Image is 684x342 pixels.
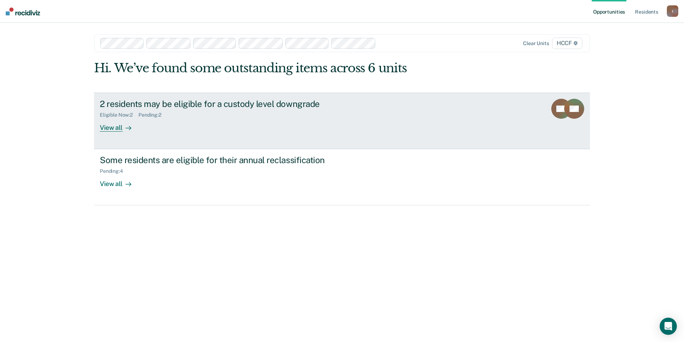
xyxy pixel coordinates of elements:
div: Pending : 2 [138,112,167,118]
div: Some residents are eligible for their annual reclassification [100,155,351,165]
img: Recidiviz [6,8,40,15]
div: Hi. We’ve found some outstanding items across 6 units [94,61,491,75]
a: Some residents are eligible for their annual reclassificationPending:4View all [94,149,590,205]
div: Pending : 4 [100,168,129,174]
div: 2 residents may be eligible for a custody level downgrade [100,99,351,109]
a: 2 residents may be eligible for a custody level downgradeEligible Now:2Pending:2View all [94,93,590,149]
div: Open Intercom Messenger [660,318,677,335]
div: Eligible Now : 2 [100,112,138,118]
div: View all [100,118,140,132]
div: View all [100,174,140,188]
div: Clear units [523,40,549,47]
span: HCCF [552,38,582,49]
button: t [667,5,678,17]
